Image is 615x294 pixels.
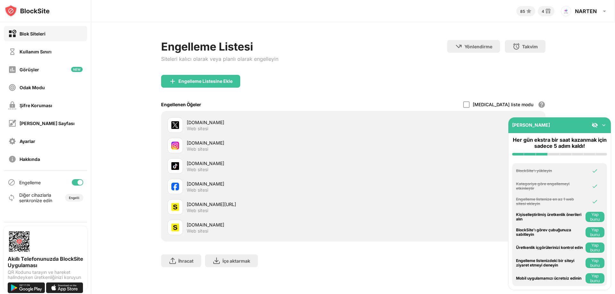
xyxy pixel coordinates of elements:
font: Yap bunu [590,258,600,268]
font: Yap bunu [590,243,600,252]
font: NARTEN [575,8,597,14]
img: focus-off.svg [8,83,16,91]
font: [DOMAIN_NAME][URL] [187,202,236,207]
font: [MEDICAL_DATA] liste modu [473,102,533,107]
font: Her gün ekstra bir saat kazanmak için sadece 5 adım kaldı! [513,137,607,149]
font: İhracat [178,258,194,264]
font: Kullanım Sınırı [20,49,52,54]
img: favicons [171,183,179,190]
button: Yap bunu [586,242,604,253]
font: Engelli [69,196,79,200]
font: Şifre Koruması [20,103,52,108]
img: settings-off.svg [8,137,16,145]
font: Kişiselleştirilmiş üretkenlik önerileri alın [516,212,581,221]
font: Yap bunu [590,274,600,283]
img: omni-check.svg [592,168,598,174]
button: Yap bunu [586,273,604,283]
font: Web sitesi [187,208,208,213]
font: Web sitesi [187,228,208,234]
font: [DOMAIN_NAME] [187,181,224,187]
font: Ayarlar [20,139,35,144]
font: Takvim [522,44,538,49]
img: favicons [171,203,179,211]
img: omni-check.svg [592,183,598,189]
img: favicons [171,142,179,149]
button: Yap bunu [586,227,604,237]
font: Engellenen Öğeler [161,102,201,107]
img: password-protection-off.svg [8,101,16,109]
img: reward-small.svg [544,7,552,15]
font: İçe aktarmak [222,258,250,264]
img: points-small.svg [525,7,533,15]
font: Web sitesi [187,167,208,172]
font: Engelleme listenizdeki bir siteyi ziyaret etmeyi deneyin [516,258,574,267]
img: logo-blocksite.svg [4,4,50,17]
font: 85 [520,9,525,14]
img: download-on-the-app-store.svg [46,282,83,293]
font: Akıllı Telefonunuzda BlockSite Uygulaması [8,256,83,268]
img: insights-off.svg [8,66,16,74]
font: [PERSON_NAME] [512,122,550,128]
button: Yap bunu [586,258,604,268]
font: Yönlendirme [464,44,492,49]
font: Hakkında [20,156,40,162]
font: BlockSite'ı yükleyin [516,168,552,173]
font: Mobil uygulamamızı ücretsiz edinin [516,276,581,281]
font: Üretkenlik içgörülerinizi kontrol edin [516,245,583,250]
font: Web sitesi [187,187,208,193]
font: [DOMAIN_NAME] [187,161,224,166]
font: Siteleri kalıcı olarak veya planlı olarak engelleyin [161,56,278,62]
font: [PERSON_NAME] Sayfası [20,121,75,126]
img: favicons [171,121,179,129]
font: [DOMAIN_NAME] [187,222,224,227]
font: Engelleme listenize en az 1 web sitesi ekleyin [516,197,574,206]
img: new-icon.svg [71,67,83,72]
font: Web sitesi [187,146,208,152]
img: eye-not-visible.svg [592,122,598,128]
img: time-usage-off.svg [8,48,16,56]
img: omni-check.svg [592,198,598,205]
font: Yap bunu [590,227,600,237]
font: Web sitesi [187,126,208,131]
button: Yap bunu [586,212,604,222]
font: BlockSite'ı görev çubuğunuza sabitleyin [516,227,571,237]
img: block-on.svg [8,30,16,38]
img: ACg8ocIBx0036zOrt0TMEmIlvqJn6UOh0vf5KbI19nFjuUQW5h7S_O0=s96-c [561,6,571,16]
font: [DOMAIN_NAME] [187,140,224,146]
img: sync-icon.svg [8,194,15,202]
font: Görüşler [20,67,39,72]
font: 4 [542,9,544,14]
font: Odak Modu [20,85,45,90]
img: omni-setup-toggle.svg [601,122,607,128]
img: get-it-on-google-play.svg [8,282,45,293]
font: Engelleme Listesi [161,40,253,53]
img: customize-block-page-off.svg [8,119,16,127]
img: options-page-qr-code.png [8,230,31,253]
font: QR Kodunu tarayın ve hareket halindeyken üretkenliğinizi koruyun [8,269,81,280]
img: favicons [171,162,179,170]
img: about-off.svg [8,155,16,163]
font: Kategoriye göre engellemeyi etkinleştir [516,181,570,191]
font: [DOMAIN_NAME] [187,120,224,125]
font: Engelleme [19,180,41,185]
font: Blok Siteleri [20,31,45,36]
font: Yap bunu [590,212,600,222]
img: favicons [171,224,179,231]
font: Engelleme Listesine Ekle [178,78,233,84]
img: blocking-icon.svg [8,179,15,186]
font: Diğer cihazlarla senkronize edin [19,192,52,203]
